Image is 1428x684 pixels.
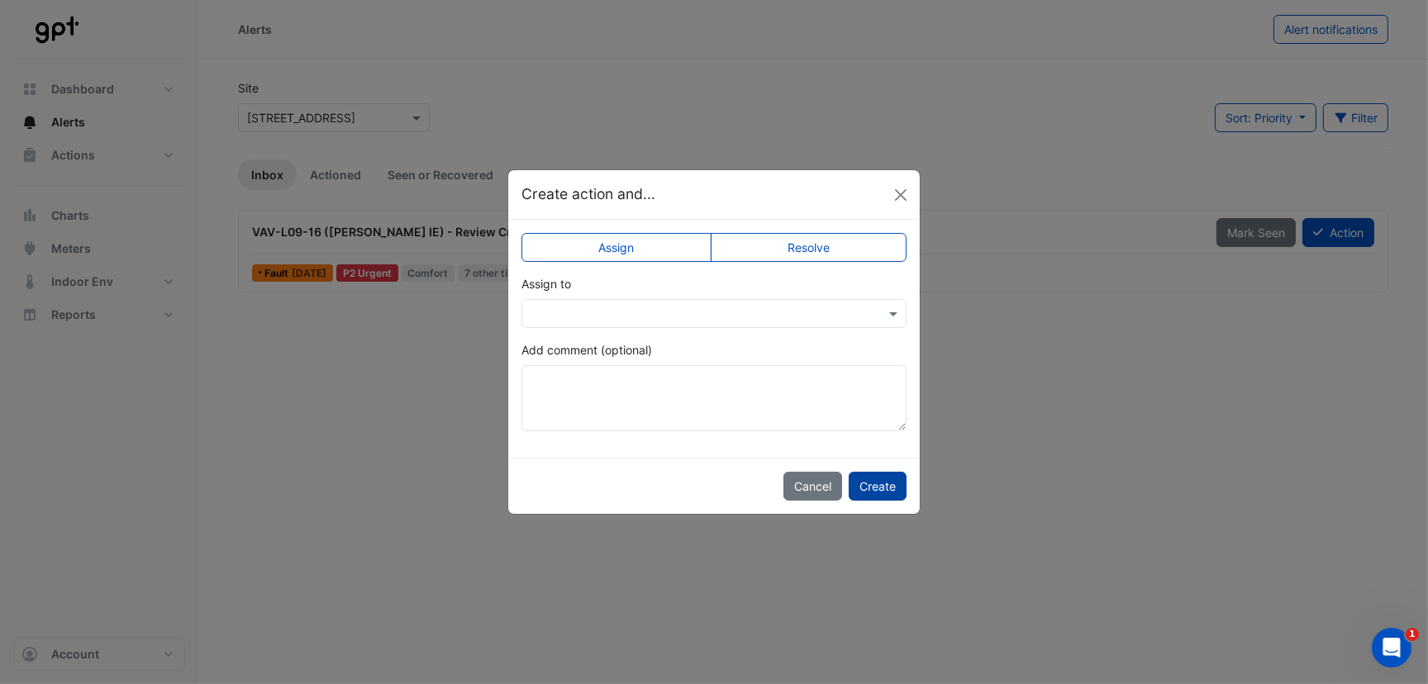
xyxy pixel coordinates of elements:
[521,275,571,292] label: Assign to
[888,183,913,207] button: Close
[521,183,655,205] h5: Create action and...
[1406,628,1419,641] span: 1
[521,233,712,262] label: Assign
[849,472,907,501] button: Create
[521,341,652,359] label: Add comment (optional)
[711,233,907,262] label: Resolve
[783,472,842,501] button: Cancel
[1372,628,1411,667] iframe: Intercom live chat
